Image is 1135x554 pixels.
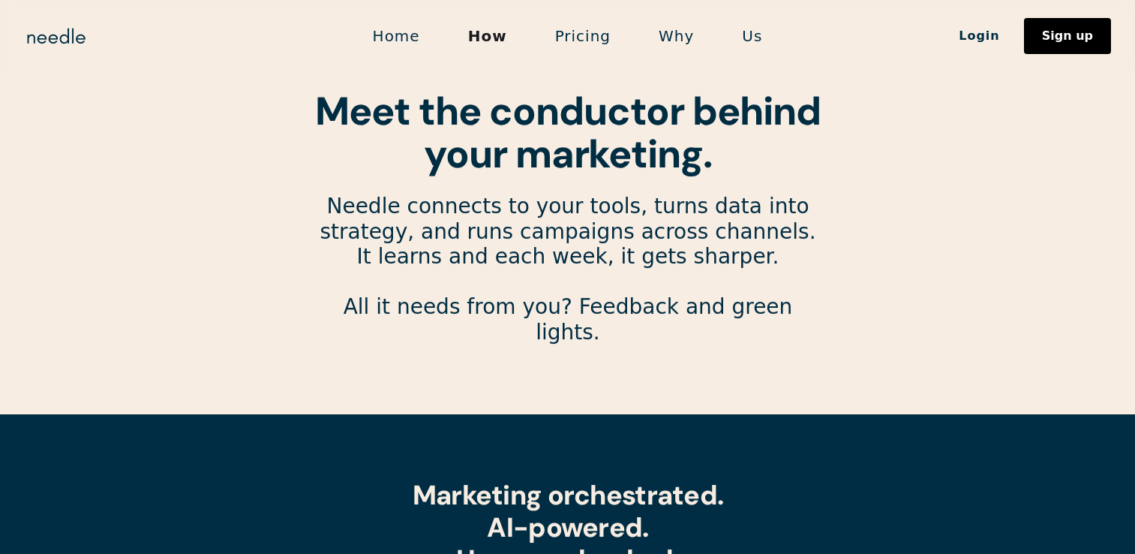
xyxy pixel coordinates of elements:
[531,20,635,52] a: Pricing
[444,20,531,52] a: How
[935,23,1024,49] a: Login
[1024,18,1111,54] a: Sign up
[315,86,820,179] strong: Meet the conductor behind your marketing.
[1042,30,1093,42] div: Sign up
[313,194,823,370] p: Needle connects to your tools, turns data into strategy, and runs campaigns across channels. It l...
[718,20,786,52] a: Us
[349,20,444,52] a: Home
[635,20,718,52] a: Why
